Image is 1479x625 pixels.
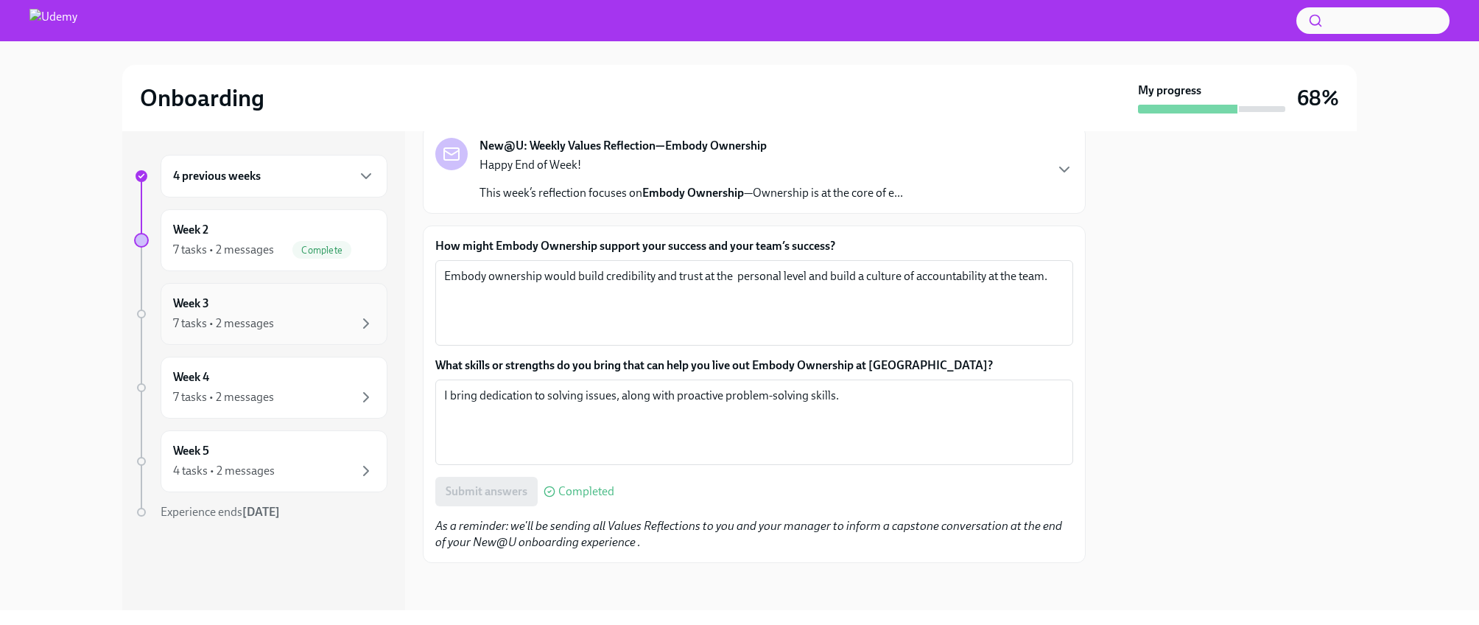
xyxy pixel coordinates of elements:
[161,505,280,519] span: Experience ends
[29,9,77,32] img: Udemy
[1138,83,1201,99] strong: My progress
[173,443,209,459] h6: Week 5
[479,138,767,154] strong: New@U: Weekly Values Reflection—Embody Ownership
[173,315,274,332] div: 7 tasks • 2 messages
[173,463,275,479] div: 4 tasks • 2 messages
[435,519,1062,549] em: As a reminder: we'll be sending all Values Reflections to you and your manager to inform a capsto...
[444,387,1064,458] textarea: I bring dedication to solving issues, along with proactive problem-solving skills.
[134,430,387,492] a: Week 54 tasks • 2 messages
[173,242,274,258] div: 7 tasks • 2 messages
[173,389,274,405] div: 7 tasks • 2 messages
[161,155,387,198] div: 4 previous weeks
[479,185,903,201] p: This week’s reflection focuses on —Ownership is at the core of e...
[173,296,209,312] h6: Week 3
[173,222,208,238] h6: Week 2
[479,157,903,173] p: Happy End of Week!
[173,168,261,184] h6: 4 previous weeks
[435,357,1073,374] label: What skills or strengths do you bring that can help you live out Embody Ownership at [GEOGRAPHIC_...
[435,238,1073,254] label: How might Embody Ownership support your success and your team’s success?
[642,186,744,200] strong: Embody Ownership
[134,209,387,271] a: Week 27 tasks • 2 messagesComplete
[1297,85,1339,111] h3: 68%
[134,283,387,345] a: Week 37 tasks • 2 messages
[140,83,264,113] h2: Onboarding
[558,486,614,497] span: Completed
[134,357,387,419] a: Week 47 tasks • 2 messages
[173,369,209,385] h6: Week 4
[292,245,351,256] span: Complete
[444,268,1064,338] textarea: Embody ownership would build credibility and trust at the personal level and build a culture of a...
[242,505,280,519] strong: [DATE]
